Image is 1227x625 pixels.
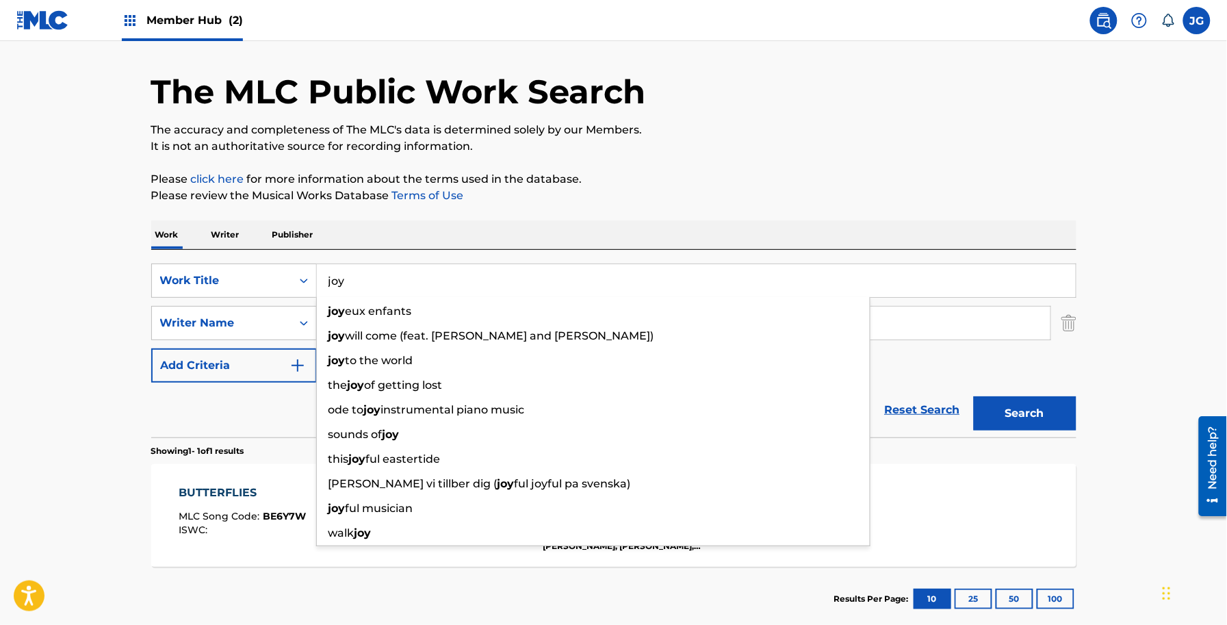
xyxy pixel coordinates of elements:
button: Search [974,396,1076,431]
div: BUTTERFLIES [179,485,306,501]
span: to the world [346,354,413,367]
p: Showing 1 - 1 of 1 results [151,445,244,457]
strong: joy [328,305,346,318]
span: instrumental piano music [381,403,525,416]
span: the [328,379,348,392]
p: It is not an authoritative source for recording information. [151,138,1076,155]
span: [PERSON_NAME] vi tillber dig ( [328,477,498,490]
img: 9d2ae6d4665cec9f34b9.svg [289,357,306,374]
p: The accuracy and completeness of The MLC's data is determined solely by our Members. [151,122,1076,138]
span: BE6Y7W [263,510,306,522]
strong: joy [328,502,346,515]
span: ISWC : [179,524,211,536]
span: (2) [229,14,243,27]
span: will come (feat. [PERSON_NAME] and [PERSON_NAME]) [346,329,654,342]
div: Writer Name [160,315,283,331]
div: Help [1126,7,1153,34]
button: Add Criteria [151,348,317,383]
div: Notifications [1161,14,1175,27]
a: Public Search [1090,7,1118,34]
a: click here [191,173,244,186]
p: Publisher [268,220,318,249]
strong: joy [383,428,400,441]
strong: joy [349,452,366,465]
span: ful joyful pa svenska) [515,477,631,490]
span: Member Hub [146,12,243,28]
span: walk [328,526,354,539]
span: ode to [328,403,364,416]
p: Results Per Page: [834,593,912,605]
a: Terms of Use [389,189,464,202]
span: ful eastertide [366,452,441,465]
a: Reset Search [878,395,967,425]
span: this [328,452,349,465]
p: Work [151,220,183,249]
p: Please for more information about the terms used in the database. [151,171,1076,188]
img: Top Rightsholders [122,12,138,29]
img: MLC Logo [16,10,69,30]
button: 50 [996,589,1033,609]
span: MLC Song Code : [179,510,263,522]
button: 10 [914,589,951,609]
span: of getting lost [365,379,443,392]
h1: The MLC Public Work Search [151,71,646,112]
p: Writer [207,220,244,249]
span: ful musician [346,502,413,515]
strong: joy [364,403,381,416]
div: Work Title [160,272,283,289]
strong: joy [354,526,372,539]
span: eux enfants [346,305,412,318]
form: Search Form [151,264,1076,437]
strong: joy [328,329,346,342]
div: Drag [1163,573,1171,614]
div: User Menu [1183,7,1211,34]
a: BUTTERFLIESMLC Song Code:BE6Y7WISWC:Writers (3)[PERSON_NAME], [PERSON_NAME], [PERSON_NAME]Recordi... [151,464,1076,567]
img: Delete Criterion [1061,306,1076,340]
strong: joy [498,477,515,490]
img: help [1131,12,1148,29]
strong: joy [328,354,346,367]
strong: joy [348,379,365,392]
iframe: Chat Widget [1159,559,1227,625]
button: 25 [955,589,992,609]
p: Please review the Musical Works Database [151,188,1076,204]
img: search [1096,12,1112,29]
span: sounds of [328,428,383,441]
button: 100 [1037,589,1074,609]
iframe: Resource Center [1189,411,1227,522]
